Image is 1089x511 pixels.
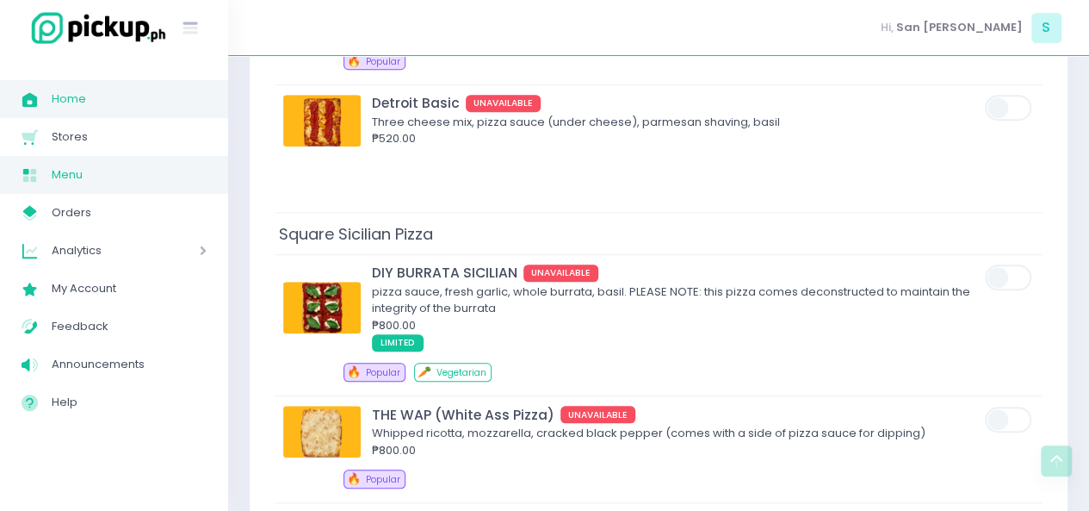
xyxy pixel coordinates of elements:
div: ₱800.00 [372,317,980,334]
td: THE WAP (White Ass Pizza) THE WAP (White Ass Pizza)UNAVAILABLEWhipped ricotta, mozzarella, cracke... [275,396,1043,502]
span: Analytics [52,240,151,262]
span: My Account [52,277,207,300]
span: Popular [366,473,400,486]
div: ₱800.00 [372,442,980,459]
div: THE WAP (White Ass Pizza) [372,405,980,425]
td: Detroit BasicDetroit BasicUNAVAILABLEThree cheese mix, pizza sauce (under cheese), parmesan shavi... [275,84,1043,155]
span: 🔥 [347,364,361,380]
img: DIY BURRATA SICILIAN [283,282,361,333]
div: ₱520.00 [372,130,980,147]
div: Whipped ricotta, mozzarella, cracked black pepper (comes with a side of pizza sauce for dipping) [372,425,980,442]
span: UNAVAILABLE [560,406,636,423]
span: UNAVAILABLE [466,95,541,112]
span: Menu [52,164,207,186]
span: 🔥 [347,470,361,487]
span: Feedback [52,315,207,338]
span: 🥕 [418,364,431,380]
span: Hi, [881,19,894,36]
span: UNAVAILABLE [523,265,599,282]
td: DIY BURRATA SICILIANDIY BURRATA SICILIANUNAVAILABLEpizza sauce, fresh garlic, whole burrata, basi... [275,254,1043,396]
div: DIY BURRATA SICILIAN [372,263,980,283]
img: THE WAP (White Ass Pizza) [283,406,361,458]
span: Orders [52,202,207,224]
span: Announcements [52,353,207,376]
span: Home [52,88,207,110]
div: Three cheese mix, pizza sauce (under cheese), parmesan shaving, basil [372,114,980,131]
span: 🔥 [347,53,361,69]
span: LIMITED [372,334,424,352]
span: Help [52,391,207,414]
span: Square Sicilian Pizza [275,219,437,249]
span: San [PERSON_NAME] [896,19,1023,36]
div: pizza sauce, fresh garlic, whole burrata, basil. PLEASE NOTE: this pizza comes deconstructed to m... [372,284,980,317]
span: Popular [366,366,400,379]
img: Detroit Basic [283,95,361,146]
span: Vegetarian [436,366,486,379]
span: Stores [52,126,207,148]
span: S [1031,13,1061,43]
img: logo [22,9,168,47]
span: Popular [366,55,400,68]
div: Detroit Basic [372,93,980,113]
